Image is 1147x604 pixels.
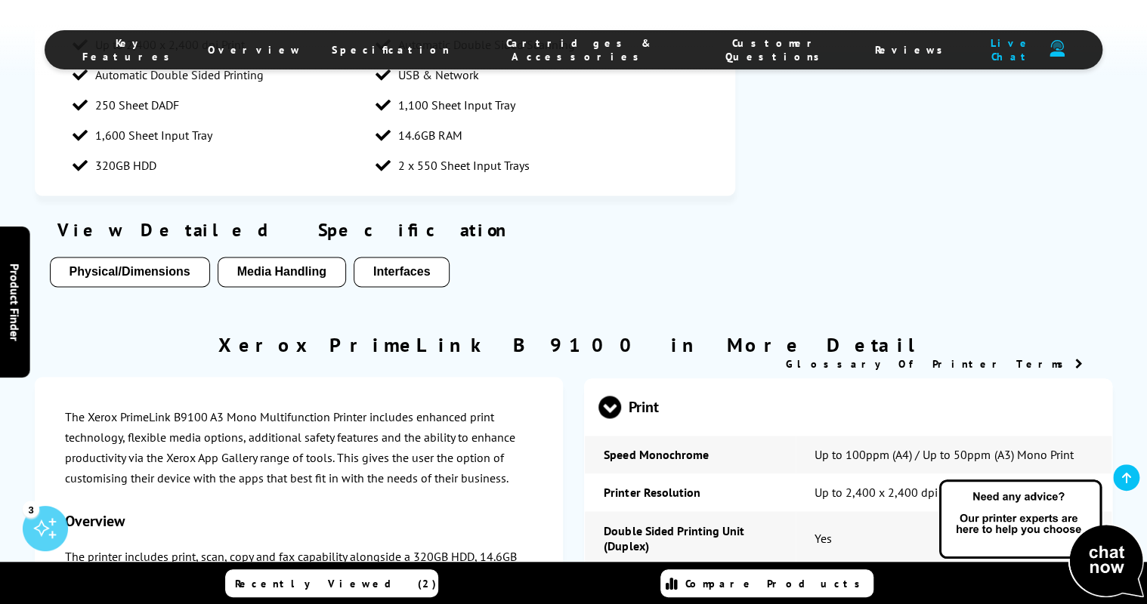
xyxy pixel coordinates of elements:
[95,158,156,173] span: 320GB HDD
[218,257,346,287] button: Media Handling
[585,436,796,473] td: Speed Monochrome
[796,511,1111,564] td: Yes
[598,379,1099,436] span: Print
[585,473,796,511] td: Printer Resolution
[685,577,868,590] span: Compare Products
[50,257,210,287] button: Physical/Dimensions
[660,569,873,597] a: Compare Products
[398,128,462,143] span: 14.6GB RAM
[480,36,678,63] span: Cartridges & Accessories
[796,436,1111,473] td: Up to 100ppm (A4) / Up to 50ppm (A3) Mono Print
[8,263,23,341] span: Product Finder
[935,477,1147,601] img: Open Live Chat window
[332,43,450,57] span: Specification
[585,511,796,564] td: Double Sided Printing Unit (Duplex)
[785,357,1082,371] a: Glossary Of Printer Terms
[398,158,530,173] span: 2 x 550 Sheet Input Trays
[23,501,39,517] div: 3
[35,332,1113,357] h2: Xerox PrimeLink B9100 in More Detail
[398,97,515,112] span: 1,100 Sheet Input Tray
[235,577,437,590] span: Recently Viewed (2)
[796,473,1111,511] td: Up to 2,400 x 2,400 dpi Print
[208,43,301,57] span: Overview
[65,407,533,489] p: The Xerox PrimeLink B9100 A3 Mono Multifunction Printer includes enhanced print technology, flexi...
[65,511,533,531] h3: Overview
[95,97,179,112] span: 250 Sheet DADF
[708,36,845,63] span: Customer Questions
[981,36,1042,63] span: Live Chat
[875,43,951,57] span: Reviews
[50,218,721,242] div: View Detailed Specification
[1050,40,1065,57] img: user-headset-duotone.svg
[225,569,438,597] a: Recently Viewed (2)
[82,36,178,63] span: Key Features
[95,128,212,143] span: 1,600 Sheet Input Tray
[354,257,450,287] button: Interfaces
